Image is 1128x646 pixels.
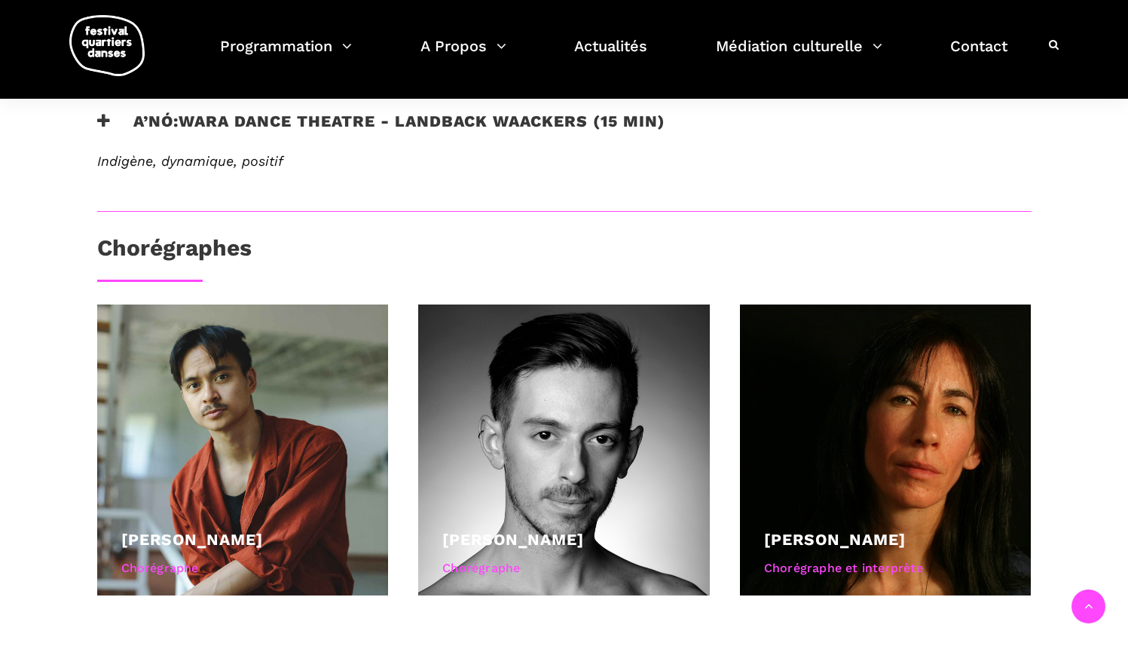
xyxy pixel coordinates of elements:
[97,153,283,169] span: Indigène, dynamique, positif
[121,559,365,578] div: Chorégraphe
[69,15,145,76] img: logo-fqd-med
[764,530,906,549] a: [PERSON_NAME]
[442,559,686,578] div: Chorégraphe
[574,33,647,78] a: Actualités
[420,33,506,78] a: A Propos
[764,559,1007,578] div: Chorégraphe et interprète
[220,33,352,78] a: Programmation
[97,234,252,272] h3: Chorégraphes
[121,530,263,549] a: [PERSON_NAME]
[442,530,584,549] a: [PERSON_NAME]
[97,112,665,149] h3: A’nó:wara Dance Theatre - Landback Waackers (15 min)
[716,33,882,78] a: Médiation culturelle
[950,33,1007,78] a: Contact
